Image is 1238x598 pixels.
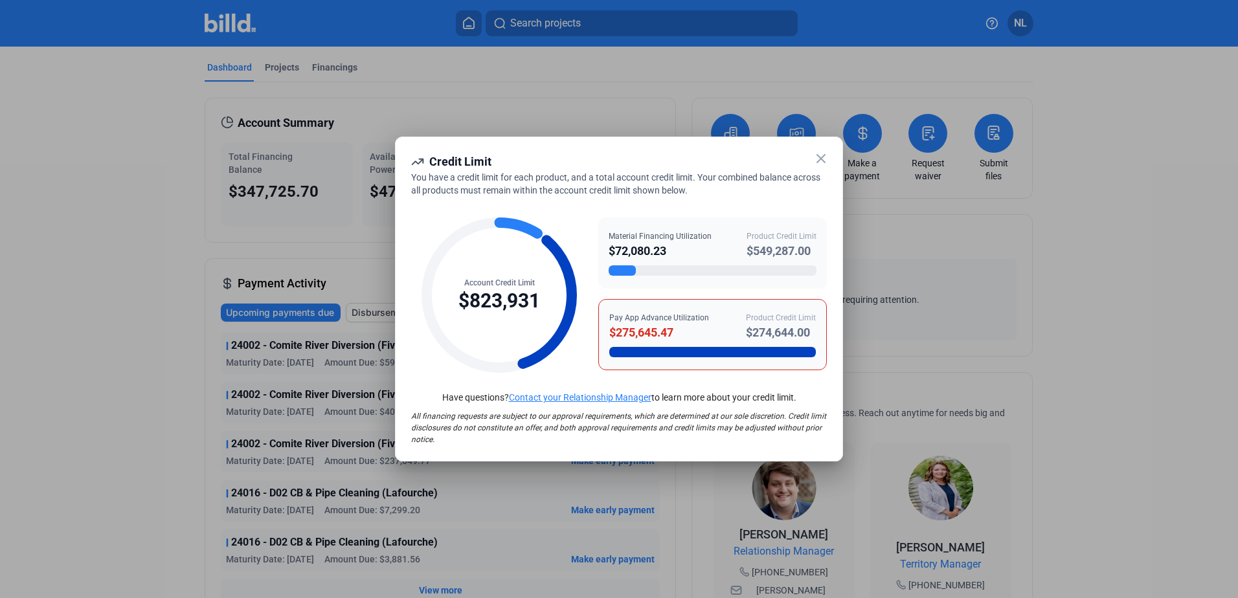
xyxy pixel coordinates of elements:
span: You have a credit limit for each product, and a total account credit limit. Your combined balance... [411,172,820,195]
span: Credit Limit [429,155,491,168]
div: $823,931 [458,289,540,313]
span: Have questions? to learn more about your credit limit. [442,392,796,403]
div: $275,645.47 [609,324,709,342]
div: $274,644.00 [746,324,816,342]
span: All financing requests are subject to our approval requirements, which are determined at our sole... [411,412,826,444]
div: Product Credit Limit [746,312,816,324]
div: Material Financing Utilization [609,230,712,242]
a: Contact your Relationship Manager [509,392,651,403]
div: Pay App Advance Utilization [609,312,709,324]
div: Account Credit Limit [458,277,540,289]
div: $72,080.23 [609,242,712,260]
div: Product Credit Limit [747,230,816,242]
div: $549,287.00 [747,242,816,260]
